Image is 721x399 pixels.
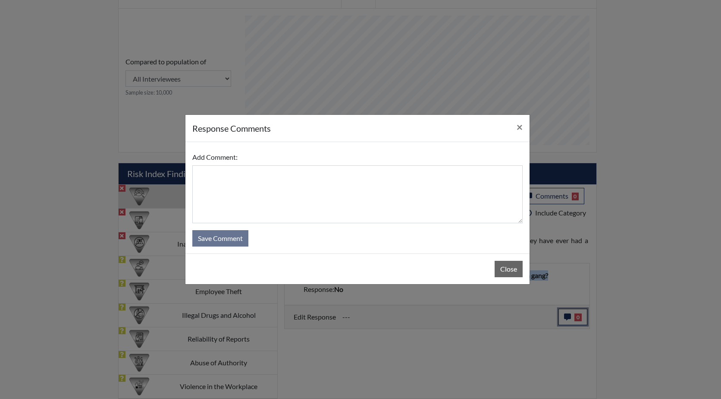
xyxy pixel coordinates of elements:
h5: response Comments [192,122,271,135]
button: Close [510,115,530,139]
button: Close [495,261,523,277]
label: Add Comment: [192,149,238,165]
span: × [517,120,523,133]
button: Save Comment [192,230,248,247]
